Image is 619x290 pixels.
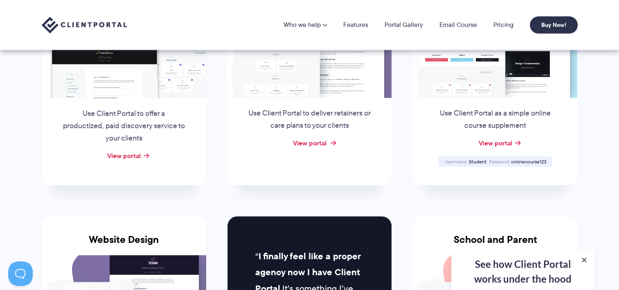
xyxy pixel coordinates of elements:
[284,22,327,28] a: Who we help
[439,22,477,28] a: Email Course
[413,234,577,255] h3: School and Parent
[493,22,513,28] a: Pricing
[42,234,206,255] h3: Website Design
[433,107,557,132] p: Use Client Portal as a simple online course supplement
[343,22,368,28] a: Features
[530,16,578,34] a: Buy Now!
[107,151,141,161] a: View portal
[444,158,467,165] span: Username
[8,261,33,286] iframe: Toggle Customer Support
[62,108,186,145] p: Use Client Portal to offer a productized, paid discovery service to your clients
[247,107,371,132] p: Use Client Portal to deliver retainers or care plans to your clients
[385,22,423,28] a: Portal Gallery
[293,138,326,148] a: View portal
[511,158,546,165] span: onlinecourse123
[478,138,512,148] a: View portal
[488,158,509,165] span: Password
[468,158,486,165] span: Student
